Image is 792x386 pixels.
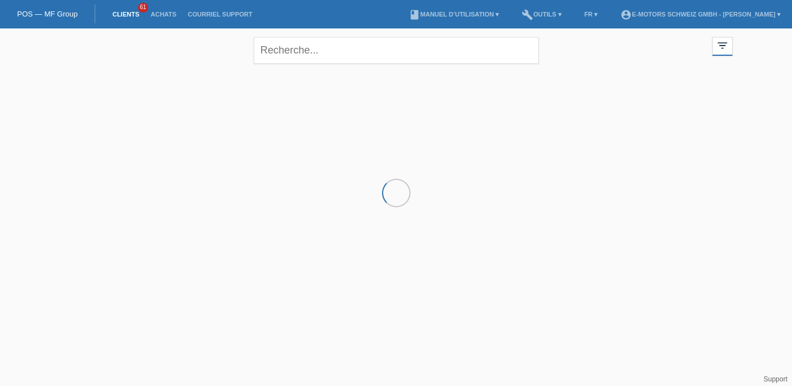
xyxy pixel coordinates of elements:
input: Recherche... [254,37,539,64]
i: filter_list [716,39,729,52]
i: build [522,9,533,20]
i: book [409,9,420,20]
a: buildOutils ▾ [516,11,567,18]
a: Clients [107,11,145,18]
a: Courriel Support [182,11,258,18]
a: bookManuel d’utilisation ▾ [403,11,505,18]
a: Support [763,375,787,383]
span: 61 [138,3,148,13]
a: account_circleE-Motors Schweiz GmbH - [PERSON_NAME] ▾ [615,11,786,18]
a: FR ▾ [579,11,604,18]
a: POS — MF Group [17,10,78,18]
a: Achats [145,11,182,18]
i: account_circle [620,9,632,20]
